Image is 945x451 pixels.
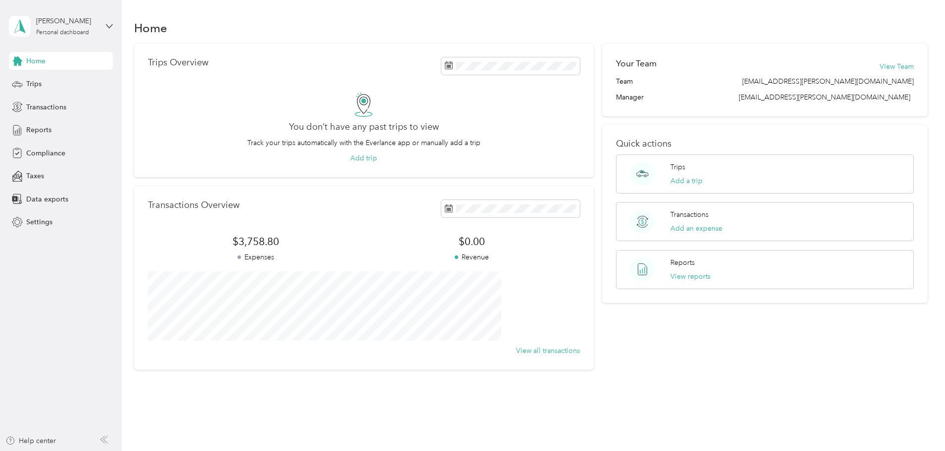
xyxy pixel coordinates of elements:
[26,148,65,158] span: Compliance
[364,252,579,262] p: Revenue
[148,235,364,249] span: $3,758.80
[616,92,644,102] span: Manager
[148,57,208,68] p: Trips Overview
[26,171,44,181] span: Taxes
[36,16,98,26] div: [PERSON_NAME]
[26,56,46,66] span: Home
[616,139,914,149] p: Quick actions
[350,153,377,163] button: Add trip
[5,436,56,446] button: Help center
[26,194,68,204] span: Data exports
[247,138,480,148] p: Track your trips automatically with the Everlance app or manually add a trip
[36,30,89,36] div: Personal dashboard
[616,76,633,87] span: Team
[890,396,945,451] iframe: Everlance-gr Chat Button Frame
[148,252,364,262] p: Expenses
[289,122,439,132] h2: You don’t have any past trips to view
[670,162,685,172] p: Trips
[148,200,239,210] p: Transactions Overview
[670,257,695,268] p: Reports
[880,61,914,72] button: View Team
[364,235,579,249] span: $0.00
[26,217,52,227] span: Settings
[26,125,51,135] span: Reports
[739,93,910,101] span: [EMAIL_ADDRESS][PERSON_NAME][DOMAIN_NAME]
[742,76,914,87] span: [EMAIL_ADDRESS][PERSON_NAME][DOMAIN_NAME]
[670,223,722,234] button: Add an expense
[616,57,657,70] h2: Your Team
[670,271,710,282] button: View reports
[670,176,703,186] button: Add a trip
[670,209,709,220] p: Transactions
[26,79,42,89] span: Trips
[516,346,580,356] button: View all transactions
[134,23,167,33] h1: Home
[26,102,66,112] span: Transactions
